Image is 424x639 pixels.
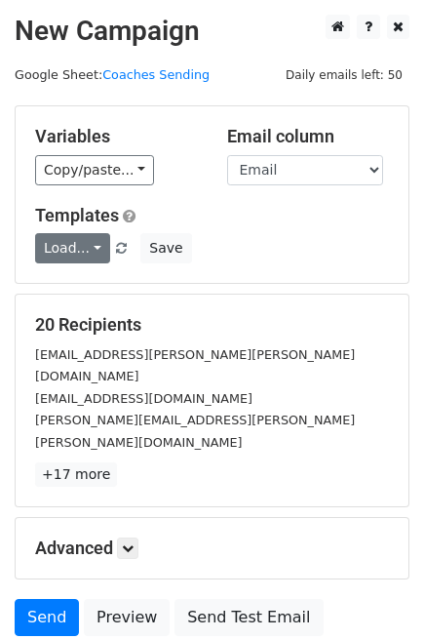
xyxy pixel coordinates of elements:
a: Load... [35,233,110,263]
h5: Variables [35,126,198,147]
small: [EMAIL_ADDRESS][PERSON_NAME][PERSON_NAME][DOMAIN_NAME] [35,347,355,384]
h5: Email column [227,126,390,147]
a: Send Test Email [174,599,323,636]
small: [PERSON_NAME][EMAIL_ADDRESS][PERSON_NAME][PERSON_NAME][DOMAIN_NAME] [35,413,355,450]
a: Templates [35,205,119,225]
span: Daily emails left: 50 [279,64,409,86]
a: Copy/paste... [35,155,154,185]
a: Daily emails left: 50 [279,67,409,82]
a: Send [15,599,79,636]
h2: New Campaign [15,15,409,48]
a: Coaches Sending [102,67,210,82]
h5: 20 Recipients [35,314,389,336]
a: +17 more [35,462,117,487]
small: [EMAIL_ADDRESS][DOMAIN_NAME] [35,391,252,406]
button: Save [140,233,191,263]
iframe: Chat Widget [327,545,424,639]
small: Google Sheet: [15,67,210,82]
h5: Advanced [35,538,389,559]
a: Preview [84,599,170,636]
